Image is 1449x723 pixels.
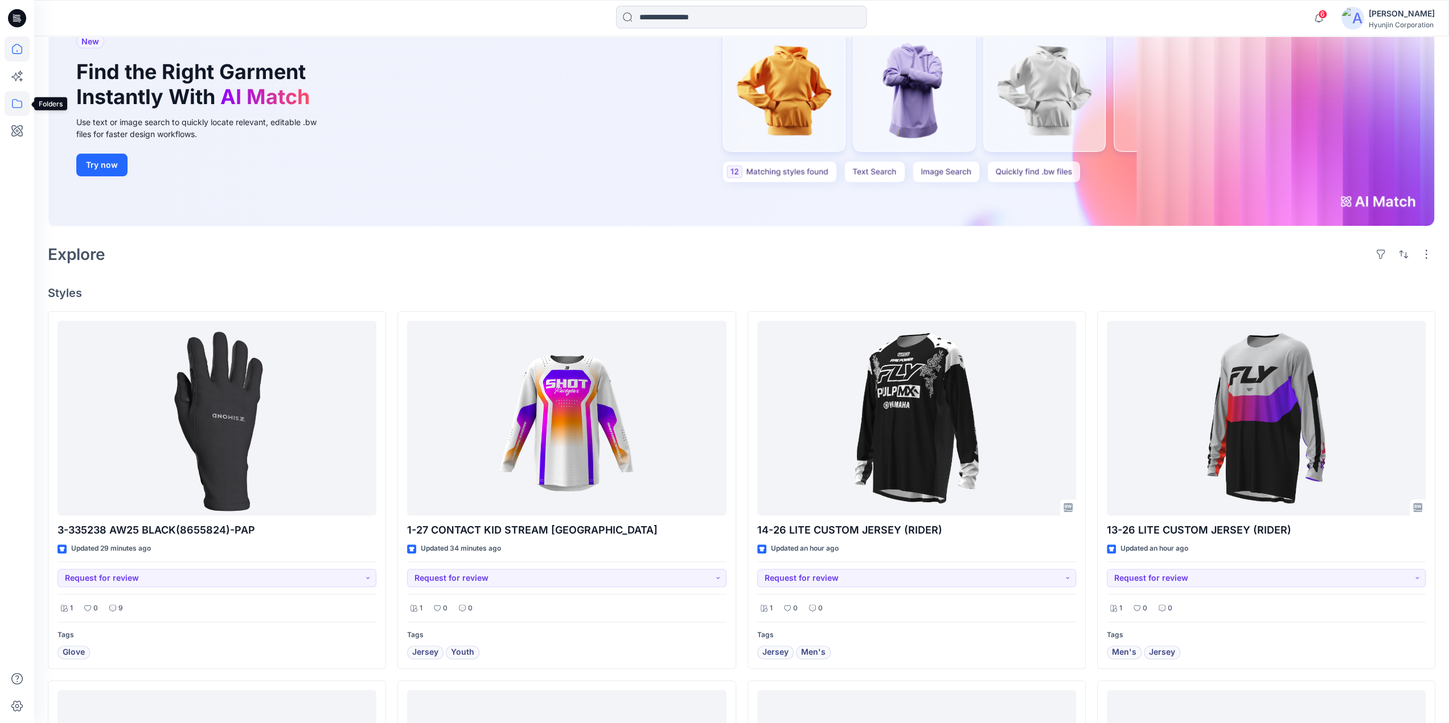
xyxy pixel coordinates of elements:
p: 0 [818,602,823,614]
span: AI Match [220,84,310,109]
p: 14-26 LITE CUSTOM JERSEY (RIDER) [757,522,1076,538]
p: 1 [420,602,422,614]
p: Tags [757,629,1076,641]
p: 13-26 LITE CUSTOM JERSEY (RIDER) [1107,522,1426,538]
img: avatar [1341,7,1364,30]
h2: Explore [48,245,105,263]
h4: Styles [48,286,1435,300]
a: 14-26 LITE CUSTOM JERSEY (RIDER) [757,321,1076,516]
span: Jersey [412,646,438,659]
p: Tags [1107,629,1426,641]
p: Updated 29 minutes ago [71,543,151,555]
p: Updated an hour ago [771,543,839,555]
p: 0 [93,602,98,614]
p: 0 [1168,602,1172,614]
p: 1 [770,602,773,614]
p: 3-335238 AW25 BLACK(8655824)-PAP [58,522,376,538]
p: 1 [1119,602,1122,614]
span: Youth [451,646,474,659]
div: Use text or image search to quickly locate relevant, editable .bw files for faster design workflows. [76,116,333,140]
p: 1 [70,602,73,614]
span: Jersey [762,646,789,659]
p: 0 [1143,602,1147,614]
a: 13-26 LITE CUSTOM JERSEY (RIDER) [1107,321,1426,516]
span: 6 [1318,10,1327,19]
p: Tags [407,629,726,641]
p: 0 [443,602,448,614]
p: Updated 34 minutes ago [421,543,501,555]
span: Men's [1112,646,1136,659]
a: 1-27 CONTACT KID STREAM JERSEY [407,321,726,516]
span: New [81,35,99,48]
p: Updated an hour ago [1120,543,1188,555]
h1: Find the Right Garment Instantly With [76,60,315,109]
span: Glove [63,646,85,659]
div: Hyunjin Corporation [1369,20,1435,29]
button: Try now [76,154,128,176]
span: Men's [801,646,826,659]
span: Jersey [1149,646,1175,659]
p: 1-27 CONTACT KID STREAM [GEOGRAPHIC_DATA] [407,522,726,538]
p: Tags [58,629,376,641]
a: 3-335238 AW25 BLACK(8655824)-PAP [58,321,376,516]
div: [PERSON_NAME] [1369,7,1435,20]
p: 0 [468,602,473,614]
p: 9 [118,602,123,614]
p: 0 [793,602,798,614]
